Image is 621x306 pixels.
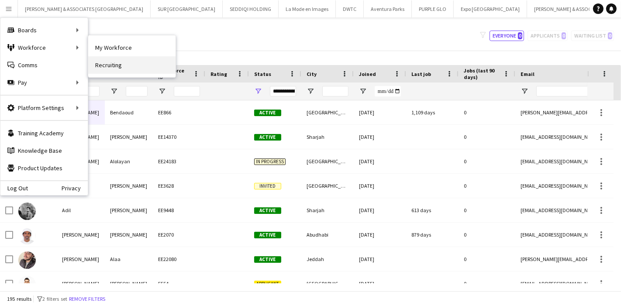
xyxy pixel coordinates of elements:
[153,223,205,247] div: EE2070
[126,86,148,96] input: Last Name Filter Input
[301,272,354,296] div: [GEOGRAPHIC_DATA]
[459,125,515,149] div: 0
[153,149,205,173] div: EE24183
[301,223,354,247] div: Abudhabi
[158,87,166,95] button: Open Filter Menu
[254,87,262,95] button: Open Filter Menu
[67,294,107,304] button: Remove filters
[153,198,205,222] div: EE9448
[301,149,354,173] div: [GEOGRAPHIC_DATA]
[105,149,153,173] div: Alolayan
[359,71,376,77] span: Joined
[57,272,105,296] div: [PERSON_NAME]
[174,86,200,96] input: Workforce ID Filter Input
[354,174,406,198] div: [DATE]
[0,124,88,142] a: Training Academy
[254,207,281,214] span: Active
[105,223,153,247] div: [PERSON_NAME]
[254,232,281,238] span: Active
[0,39,88,56] div: Workforce
[254,183,281,189] span: Invited
[153,100,205,124] div: EE866
[78,86,100,96] input: First Name Filter Input
[354,247,406,271] div: [DATE]
[88,56,176,74] a: Recruiting
[301,125,354,149] div: Sharjah
[110,87,118,95] button: Open Filter Menu
[18,251,36,269] img: Ahmed Alaa
[406,198,459,222] div: 613 days
[490,31,524,41] button: Everyone0
[301,198,354,222] div: Sharjah
[105,174,153,198] div: [PERSON_NAME]
[0,99,88,117] div: Platform Settings
[359,87,367,95] button: Open Filter Menu
[18,0,151,17] button: [PERSON_NAME] & ASSOCIATES [GEOGRAPHIC_DATA]
[406,223,459,247] div: 879 days
[301,247,354,271] div: Jeddah
[459,174,515,198] div: 0
[412,0,454,17] button: PURPLE GLO
[411,71,431,77] span: Last job
[518,32,522,39] span: 0
[459,272,515,296] div: 0
[0,185,28,192] a: Log Out
[0,74,88,91] div: Pay
[42,296,67,302] span: 2 filters set
[223,0,279,17] button: SEDDIQI HOLDING
[153,125,205,149] div: EE14370
[105,100,153,124] div: Bendaoud
[454,0,527,17] button: Expo [GEOGRAPHIC_DATA]
[0,142,88,159] a: Knowledge Base
[153,247,205,271] div: EE22080
[336,0,364,17] button: DWTC
[254,110,281,116] span: Active
[57,223,105,247] div: [PERSON_NAME]
[301,174,354,198] div: [GEOGRAPHIC_DATA]
[18,203,36,220] img: Adil Ahmed
[254,281,281,287] span: Applicant
[105,125,153,149] div: [PERSON_NAME]
[62,185,88,192] a: Privacy
[153,272,205,296] div: EE54
[459,149,515,173] div: 0
[354,272,406,296] div: [DATE]
[375,86,401,96] input: Joined Filter Input
[88,39,176,56] a: My Workforce
[406,100,459,124] div: 1,109 days
[18,227,36,244] img: Ahmed Abdulla
[322,86,348,96] input: City Filter Input
[105,247,153,271] div: Alaa
[254,134,281,141] span: Active
[254,71,271,77] span: Status
[57,198,105,222] div: Adil
[459,223,515,247] div: 0
[459,247,515,271] div: 0
[354,198,406,222] div: [DATE]
[0,159,88,177] a: Product Updates
[354,100,406,124] div: [DATE]
[301,100,354,124] div: [GEOGRAPHIC_DATA]
[354,125,406,149] div: [DATE]
[57,247,105,271] div: [PERSON_NAME]
[464,67,500,80] span: Jobs (last 90 days)
[0,56,88,74] a: Comms
[527,0,621,17] button: [PERSON_NAME] & ASSOCIATES KSA
[153,174,205,198] div: EE3628
[364,0,412,17] button: Aventura Parks
[0,21,88,39] div: Boards
[354,149,406,173] div: [DATE]
[105,198,153,222] div: [PERSON_NAME]
[105,272,153,296] div: [PERSON_NAME]
[459,100,515,124] div: 0
[254,158,286,165] span: In progress
[210,71,227,77] span: Rating
[521,71,535,77] span: Email
[354,223,406,247] div: [DATE]
[18,276,36,293] img: Ahmed Ali
[307,87,314,95] button: Open Filter Menu
[521,87,528,95] button: Open Filter Menu
[279,0,336,17] button: La Mode en Images
[151,0,223,17] button: SUR [GEOGRAPHIC_DATA]
[459,198,515,222] div: 0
